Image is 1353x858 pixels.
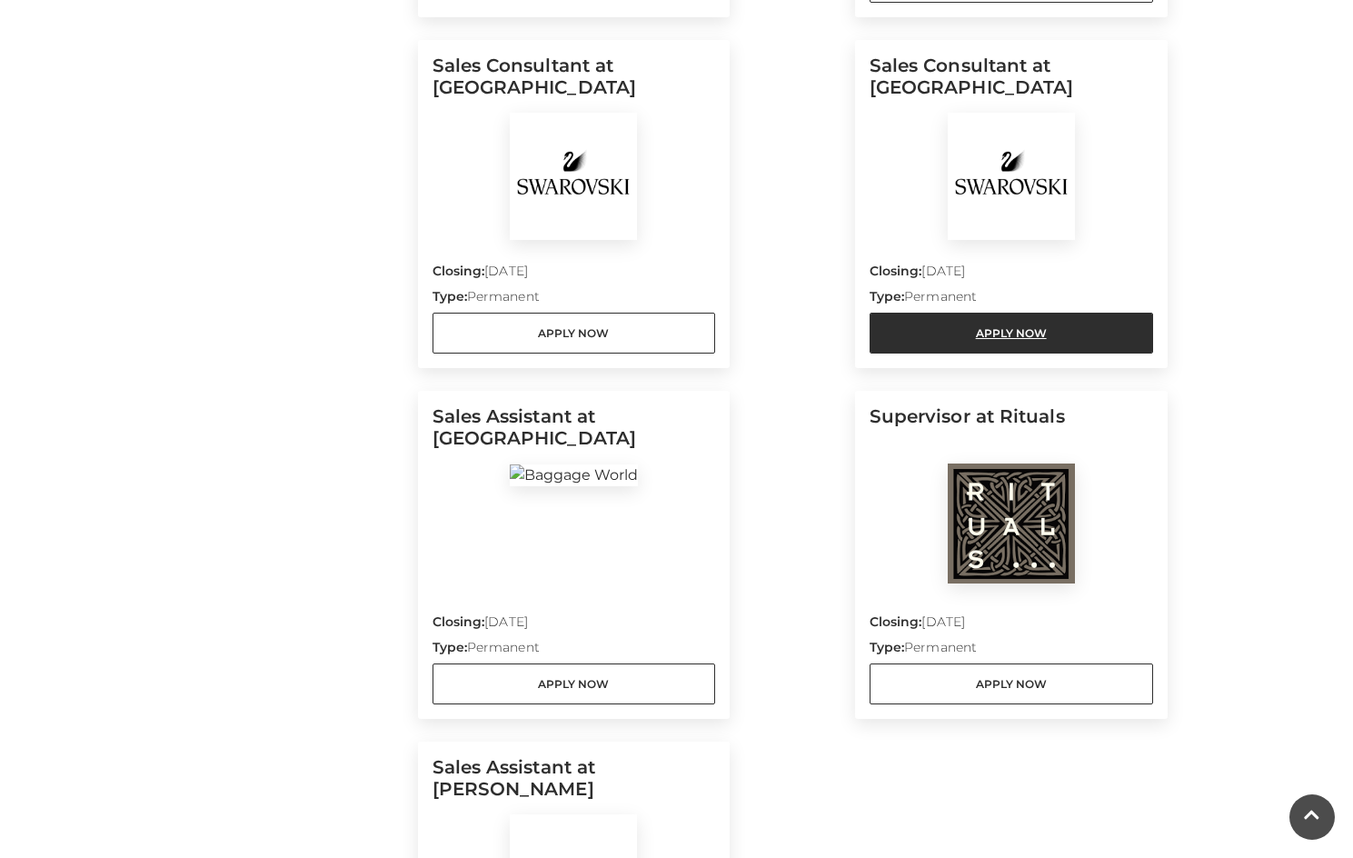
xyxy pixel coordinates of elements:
[433,663,716,704] a: Apply Now
[870,262,1153,287] p: [DATE]
[433,405,716,464] h5: Sales Assistant at [GEOGRAPHIC_DATA]
[870,405,1153,464] h5: Supervisor at Rituals
[510,113,637,240] img: Swarovski
[433,614,485,630] strong: Closing:
[870,638,1153,663] p: Permanent
[433,756,716,814] h5: Sales Assistant at [PERSON_NAME]
[948,113,1075,240] img: Swarovski
[870,639,904,655] strong: Type:
[433,288,467,304] strong: Type:
[870,263,922,279] strong: Closing:
[433,638,716,663] p: Permanent
[870,55,1153,113] h5: Sales Consultant at [GEOGRAPHIC_DATA]
[870,613,1153,638] p: [DATE]
[433,313,716,354] a: Apply Now
[433,613,716,638] p: [DATE]
[870,287,1153,313] p: Permanent
[433,639,467,655] strong: Type:
[870,614,922,630] strong: Closing:
[870,288,904,304] strong: Type:
[870,663,1153,704] a: Apply Now
[433,287,716,313] p: Permanent
[870,313,1153,354] a: Apply Now
[433,262,716,287] p: [DATE]
[433,263,485,279] strong: Closing:
[948,464,1075,584] img: Rituals
[510,464,638,486] img: Baggage World
[433,55,716,113] h5: Sales Consultant at [GEOGRAPHIC_DATA]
